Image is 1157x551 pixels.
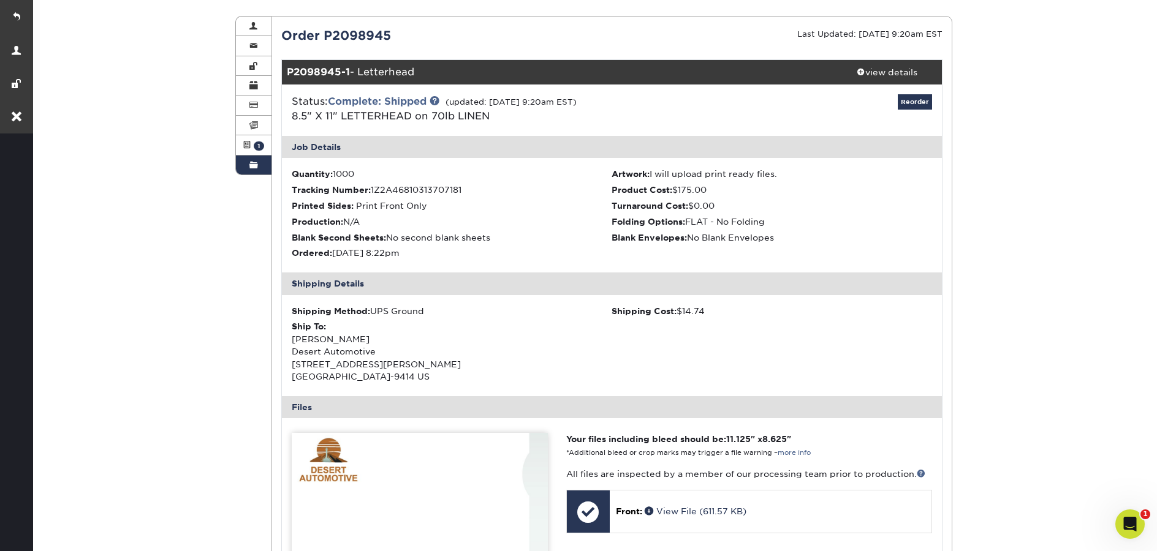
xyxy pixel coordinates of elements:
[612,185,672,195] strong: Product Cost:
[292,247,612,259] li: [DATE] 8:22pm
[287,66,350,78] strong: P2098945-1
[566,468,932,480] p: All files are inspected by a member of our processing team prior to production.
[612,168,932,180] li: I will upload print ready files.
[612,217,685,227] strong: Folding Options:
[566,449,811,457] small: *Additional bleed or crop marks may trigger a file warning –
[371,185,461,195] span: 1Z2A46810313707181
[612,201,688,211] strong: Turnaround Cost:
[612,184,932,196] li: $175.00
[292,305,612,317] div: UPS Ground
[446,97,577,107] small: (updated: [DATE] 9:20am EST)
[797,29,943,39] small: Last Updated: [DATE] 9:20am EST
[292,169,333,179] strong: Quantity:
[726,434,751,444] span: 11.125
[566,434,791,444] strong: Your files including bleed should be: " x "
[1115,509,1145,539] iframe: Intercom live chat
[1140,509,1150,519] span: 1
[832,66,942,78] div: view details
[254,141,264,151] span: 1
[612,233,687,242] strong: Blank Envelopes:
[762,434,787,444] span: 8.625
[778,449,811,457] a: more info
[612,305,932,317] div: $14.74
[292,168,612,180] li: 1000
[292,231,612,244] li: No second blank sheets
[292,110,490,122] a: 8.5" X 11" LETTERHEAD on 70lb LINEN
[282,136,943,158] div: Job Details
[292,306,370,316] strong: Shipping Method:
[292,248,332,258] strong: Ordered:
[356,201,427,211] span: Print Front Only
[292,185,371,195] strong: Tracking Number:
[898,94,932,110] a: Reorder
[328,96,427,107] a: Complete: Shipped
[832,60,942,84] a: view details
[612,216,932,228] li: FLAT - No Folding
[282,396,943,418] div: Files
[612,306,677,316] strong: Shipping Cost:
[282,272,943,294] div: Shipping Details
[292,201,354,211] strong: Printed Sides:
[292,320,612,383] div: [PERSON_NAME] Desert Automotive [STREET_ADDRESS][PERSON_NAME] [GEOGRAPHIC_DATA]-9414 US
[645,506,746,516] a: View File (611.57 KB)
[612,231,932,244] li: No Blank Envelopes
[283,94,722,124] div: Status:
[292,321,326,331] strong: Ship To:
[282,60,832,84] div: - Letterhead
[292,233,386,242] strong: Blank Second Sheets:
[612,169,650,179] strong: Artwork:
[292,217,343,227] strong: Production:
[292,216,612,228] li: N/A
[272,26,612,45] div: Order P2098945
[612,200,932,212] li: $0.00
[236,135,271,155] a: 1
[616,506,642,516] span: Front:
